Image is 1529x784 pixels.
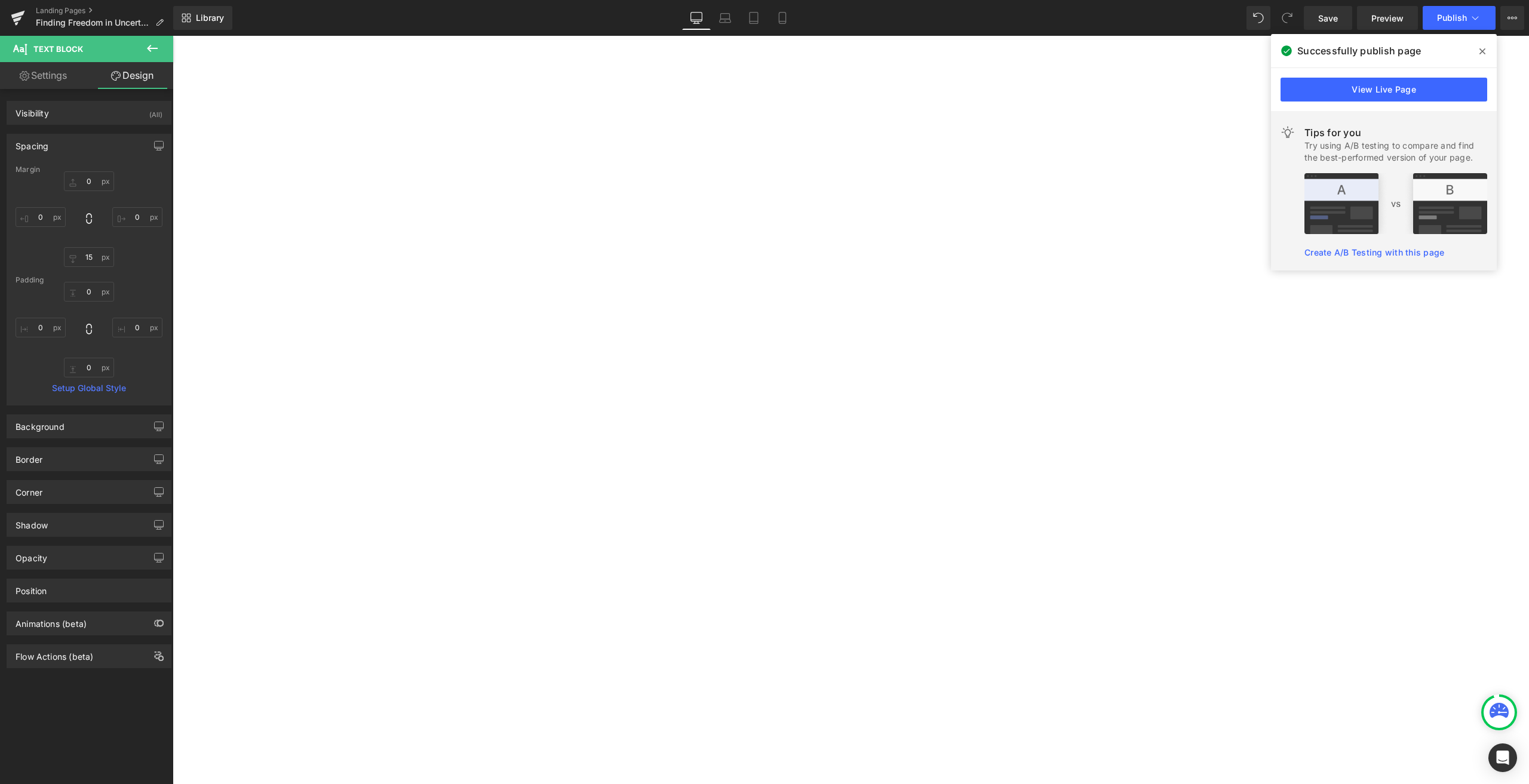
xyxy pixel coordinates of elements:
[1281,78,1487,102] a: View Live Page
[1281,125,1295,140] img: light.svg
[16,514,48,530] div: Shadow
[16,134,48,151] div: Spacing
[112,207,162,227] input: 0
[149,102,162,121] div: (All)
[196,13,224,23] span: Library
[1437,13,1467,23] span: Publish
[64,171,114,191] input: 0
[16,415,65,432] div: Background
[16,579,47,596] div: Position
[16,165,162,174] div: Margin
[16,318,66,337] input: 0
[1488,743,1517,772] div: Open Intercom Messenger
[682,6,711,30] a: Desktop
[36,18,151,27] span: Finding Freedom in Uncertainty Registration
[1304,173,1487,234] img: tip.png
[16,448,42,465] div: Border
[16,207,66,227] input: 0
[1304,247,1444,257] a: Create A/B Testing with this page
[711,6,739,30] a: Laptop
[1318,12,1338,24] span: Save
[33,44,83,54] span: Text Block
[1304,140,1487,164] div: Try using A/B testing to compare and find the best-performed version of your page.
[1357,6,1418,30] a: Preview
[112,318,162,337] input: 0
[739,6,768,30] a: Tablet
[89,62,176,89] a: Design
[1297,44,1421,58] span: Successfully publish page
[36,6,173,16] a: Landing Pages
[16,612,87,629] div: Animations (beta)
[16,276,162,284] div: Padding
[16,481,42,497] div: Corner
[1500,6,1524,30] button: More
[16,102,49,118] div: Visibility
[64,282,114,302] input: 0
[1275,6,1299,30] button: Redo
[16,645,93,662] div: Flow Actions (beta)
[1304,125,1487,140] div: Tips for you
[64,247,114,267] input: 0
[1371,12,1404,24] span: Preview
[16,383,162,393] a: Setup Global Style
[1246,6,1270,30] button: Undo
[173,6,232,30] a: New Library
[16,546,47,563] div: Opacity
[1423,6,1496,30] button: Publish
[768,6,797,30] a: Mobile
[64,358,114,377] input: 0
